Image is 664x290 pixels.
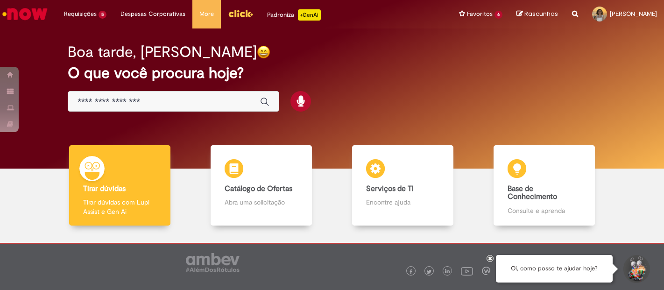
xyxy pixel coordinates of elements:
b: Catálogo de Ofertas [225,184,292,193]
button: Iniciar Conversa de Suporte [622,255,650,283]
span: Despesas Corporativas [120,9,185,19]
a: Catálogo de Ofertas Abra uma solicitação [191,145,332,226]
span: Requisições [64,9,97,19]
h2: Boa tarde, [PERSON_NAME] [68,44,257,60]
span: More [199,9,214,19]
img: logo_footer_ambev_rotulo_gray.png [186,253,240,272]
span: 5 [99,11,106,19]
span: 6 [494,11,502,19]
b: Tirar dúvidas [83,184,126,193]
span: [PERSON_NAME] [610,10,657,18]
p: Tirar dúvidas com Lupi Assist e Gen Ai [83,198,156,216]
img: click_logo_yellow_360x200.png [228,7,253,21]
p: +GenAi [298,9,321,21]
p: Consulte e aprenda [508,206,581,215]
span: Favoritos [467,9,493,19]
div: Padroniza [267,9,321,21]
img: happy-face.png [257,45,270,59]
p: Encontre ajuda [366,198,439,207]
p: Abra uma solicitação [225,198,298,207]
span: Rascunhos [524,9,558,18]
img: logo_footer_linkedin.png [445,269,450,275]
a: Tirar dúvidas Tirar dúvidas com Lupi Assist e Gen Ai [49,145,191,226]
img: logo_footer_facebook.png [409,269,413,274]
img: logo_footer_twitter.png [427,269,431,274]
a: Base de Conhecimento Consulte e aprenda [473,145,615,226]
img: ServiceNow [1,5,49,23]
a: Serviços de TI Encontre ajuda [332,145,473,226]
b: Serviços de TI [366,184,414,193]
div: Oi, como posso te ajudar hoje? [496,255,613,283]
img: logo_footer_workplace.png [482,267,490,275]
img: logo_footer_youtube.png [461,265,473,277]
h2: O que você procura hoje? [68,65,596,81]
b: Base de Conhecimento [508,184,557,202]
a: Rascunhos [516,10,558,19]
